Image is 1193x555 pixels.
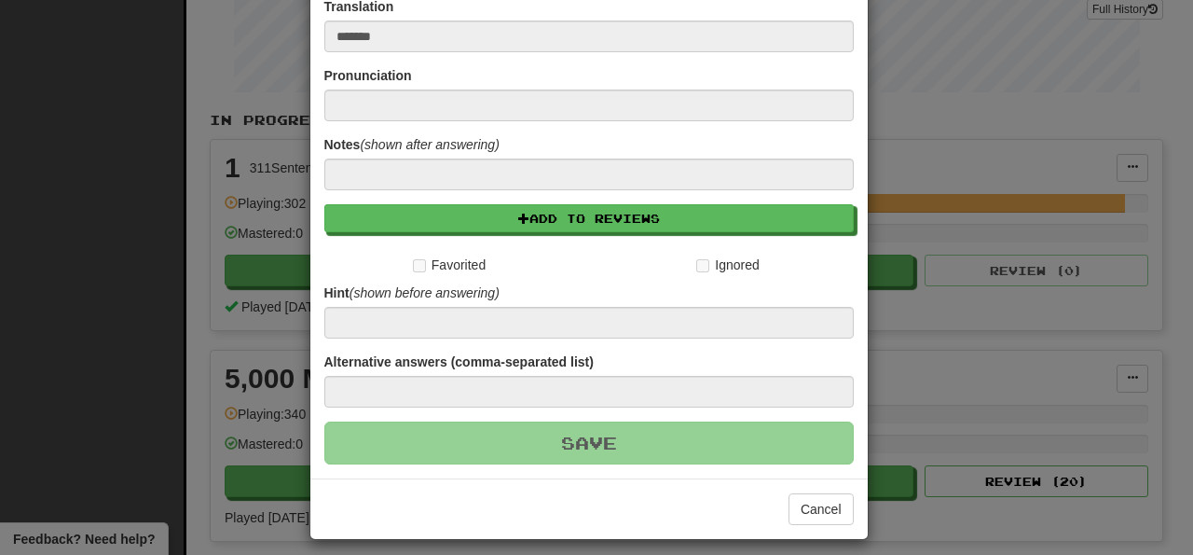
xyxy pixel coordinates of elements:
[788,493,854,525] button: Cancel
[413,259,426,272] input: Favorited
[350,285,500,300] em: (shown before answering)
[696,259,709,272] input: Ignored
[324,353,594,371] label: Alternative answers (comma-separated list)
[696,256,759,274] label: Ignored
[413,256,486,274] label: Favorited
[324,422,854,465] button: Save
[360,137,499,152] em: (shown after answering)
[324,135,500,154] label: Notes
[324,66,412,85] label: Pronunciation
[324,284,500,302] label: Hint
[324,204,854,232] button: Add to Reviews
